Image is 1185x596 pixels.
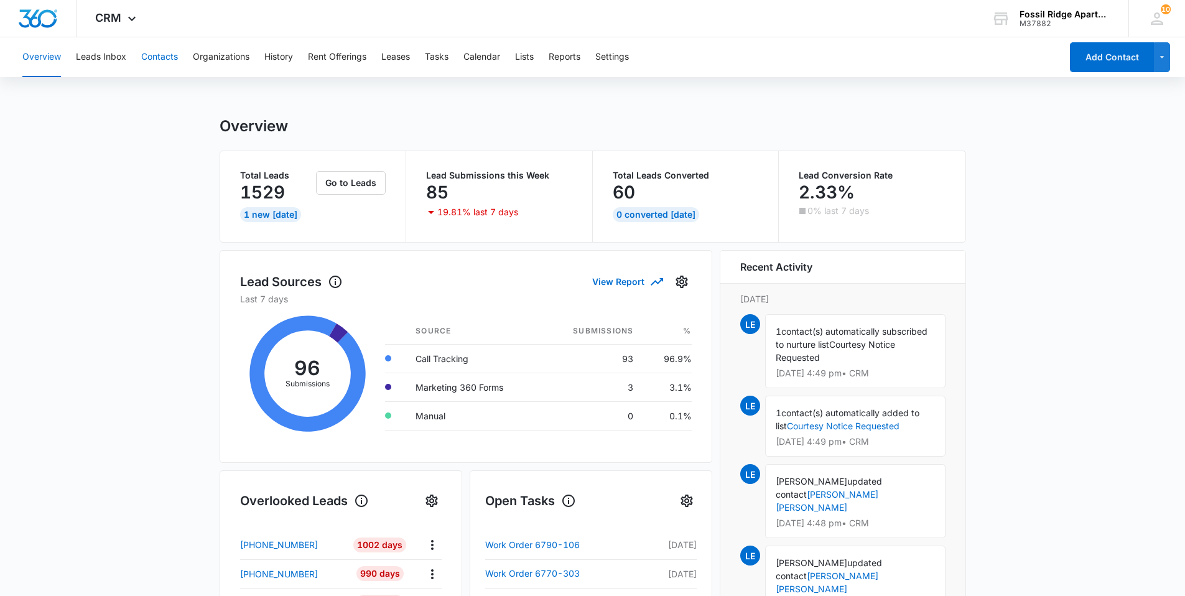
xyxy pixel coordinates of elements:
button: Actions [422,564,442,584]
p: Total Leads Converted [613,171,759,180]
button: Settings [672,272,692,292]
span: contact(s) automatically added to list [776,407,919,431]
a: Courtesy Notice Requested [787,421,899,431]
button: Leases [381,37,410,77]
p: 2.33% [799,182,855,202]
a: Work Order 6770-303 [485,566,611,581]
button: Settings [595,37,629,77]
p: [PHONE_NUMBER] [240,538,318,551]
h1: Open Tasks [485,491,576,510]
p: [DATE] [740,292,946,305]
a: [PHONE_NUMBER] [240,538,345,551]
p: 0% last 7 days [807,207,869,215]
div: account id [1020,19,1110,28]
p: [DATE] 4:49 pm • CRM [776,437,935,446]
p: Last 7 days [240,292,692,305]
button: Reports [549,37,580,77]
a: [PERSON_NAME] [PERSON_NAME] [776,489,878,513]
p: [DATE] [658,567,696,580]
button: Settings [422,491,442,511]
span: 1 [776,326,781,337]
th: Submissions [542,318,643,345]
td: 93 [542,344,643,373]
span: 1 [776,407,781,418]
button: Overview [22,37,61,77]
button: Lists [515,37,534,77]
a: Work Order 6790-106 [485,538,611,552]
td: 3.1% [643,373,691,401]
div: notifications count [1161,4,1171,14]
p: Total Leads [240,171,314,180]
td: 96.9% [643,344,691,373]
td: 0 [542,401,643,430]
div: 0 Converted [DATE] [613,207,699,222]
span: CRM [95,11,121,24]
button: Settings [677,491,697,511]
span: contact(s) automatically subscribed to nurture list [776,326,927,350]
span: 10 [1161,4,1171,14]
p: 1529 [240,182,285,202]
button: Rent Offerings [308,37,366,77]
td: 0.1% [643,401,691,430]
td: Call Tracking [406,344,542,373]
div: 1002 Days [353,538,406,552]
button: Tasks [425,37,448,77]
td: Manual [406,401,542,430]
button: History [264,37,293,77]
button: Add Contact [1070,42,1154,72]
a: [PHONE_NUMBER] [240,567,345,580]
button: Calendar [463,37,500,77]
h1: Overlooked Leads [240,491,369,510]
p: 60 [613,182,635,202]
span: [PERSON_NAME] [776,476,847,487]
p: 19.81% last 7 days [437,208,518,217]
div: 1 New [DATE] [240,207,301,222]
button: Go to Leads [316,171,386,195]
th: % [643,318,691,345]
p: [PHONE_NUMBER] [240,567,318,580]
button: View Report [592,271,662,292]
th: Source [406,318,542,345]
h1: Overview [220,117,288,136]
a: [PERSON_NAME] [PERSON_NAME] [776,570,878,594]
p: [DATE] 4:48 pm • CRM [776,519,935,528]
h6: Recent Activity [740,259,812,274]
button: Contacts [141,37,178,77]
div: 990 Days [356,566,404,581]
p: 85 [426,182,448,202]
td: Marketing 360 Forms [406,373,542,401]
button: Actions [422,535,442,554]
p: [DATE] [658,538,696,551]
button: Organizations [193,37,249,77]
span: LE [740,396,760,416]
p: [DATE] 4:49 pm • CRM [776,369,935,378]
span: Courtesy Notice Requested [776,339,895,363]
p: Lead Conversion Rate [799,171,946,180]
h1: Lead Sources [240,272,343,291]
span: LE [740,314,760,334]
p: Lead Submissions this Week [426,171,572,180]
a: Go to Leads [316,177,386,188]
td: 3 [542,373,643,401]
span: LE [740,464,760,484]
button: Leads Inbox [76,37,126,77]
span: [PERSON_NAME] [776,557,847,568]
div: account name [1020,9,1110,19]
span: LE [740,546,760,566]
